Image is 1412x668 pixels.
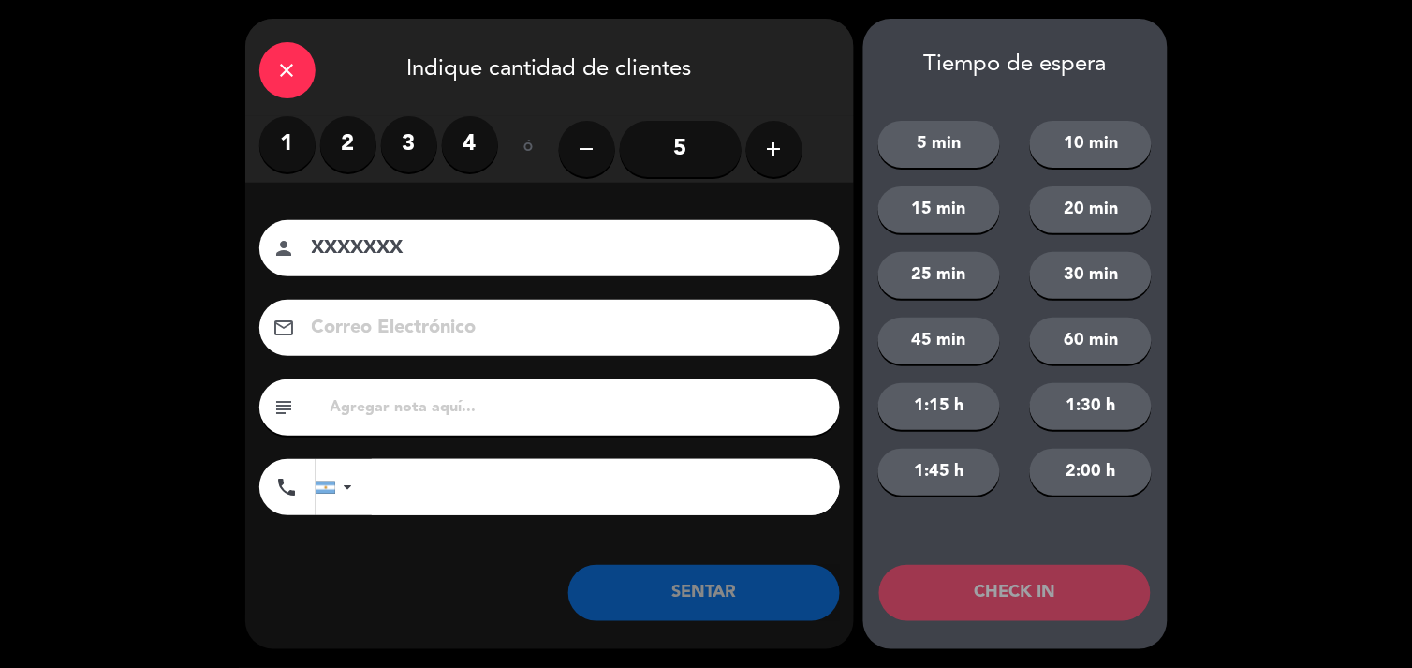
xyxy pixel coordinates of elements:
[259,116,316,172] label: 1
[1030,318,1152,364] button: 60 min
[559,121,615,177] button: remove
[1030,186,1152,233] button: 20 min
[568,565,840,621] button: SENTAR
[273,237,296,260] i: person
[1030,383,1152,430] button: 1:30 h
[381,116,437,172] label: 3
[316,460,360,514] div: Argentina: +54
[576,138,598,160] i: remove
[1030,252,1152,299] button: 30 min
[310,232,816,265] input: Nombre del cliente
[878,449,1000,496] button: 1:45 h
[498,116,559,182] div: ó
[329,394,826,421] input: Agregar nota aquí...
[878,121,1000,168] button: 5 min
[245,19,854,116] div: Indique cantidad de clientes
[878,186,1000,233] button: 15 min
[310,312,816,345] input: Correo Electrónico
[1030,449,1152,496] button: 2:00 h
[276,59,299,82] i: close
[879,565,1151,621] button: CHECK IN
[763,138,786,160] i: add
[442,116,498,172] label: 4
[878,252,1000,299] button: 25 min
[273,317,296,339] i: email
[746,121,802,177] button: add
[878,383,1000,430] button: 1:15 h
[863,52,1168,79] div: Tiempo de espera
[273,396,296,419] i: subject
[320,116,376,172] label: 2
[276,476,299,498] i: phone
[1030,121,1152,168] button: 10 min
[878,318,1000,364] button: 45 min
